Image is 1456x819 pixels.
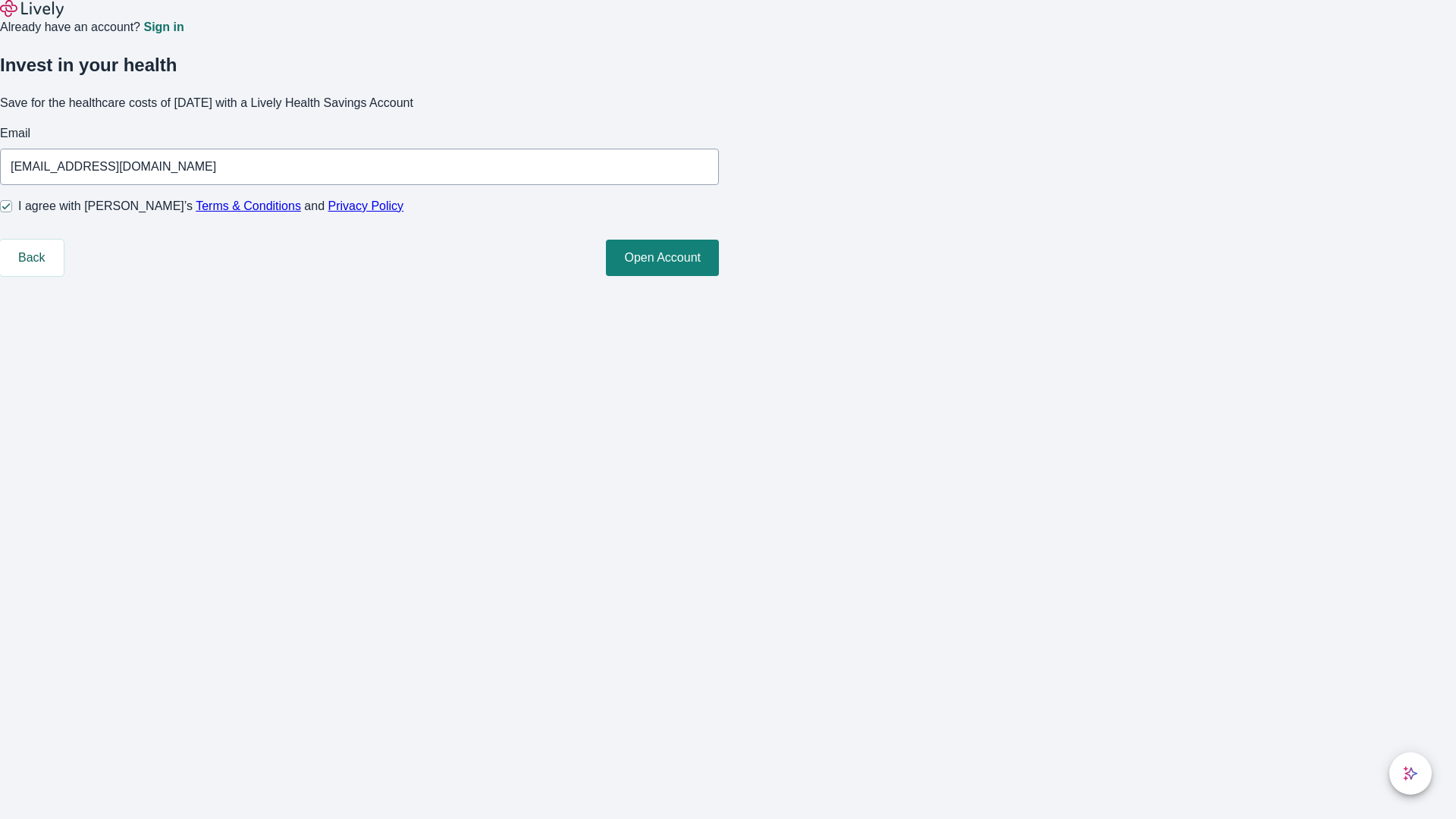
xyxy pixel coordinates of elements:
button: Open Account [606,240,719,276]
a: Sign in [143,21,184,33]
svg: Lively AI Assistant [1403,766,1418,781]
button: chat [1389,752,1432,795]
span: I agree with [PERSON_NAME]’s and [18,197,403,215]
a: Privacy Policy [328,199,404,212]
a: Terms & Conditions [196,199,301,212]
